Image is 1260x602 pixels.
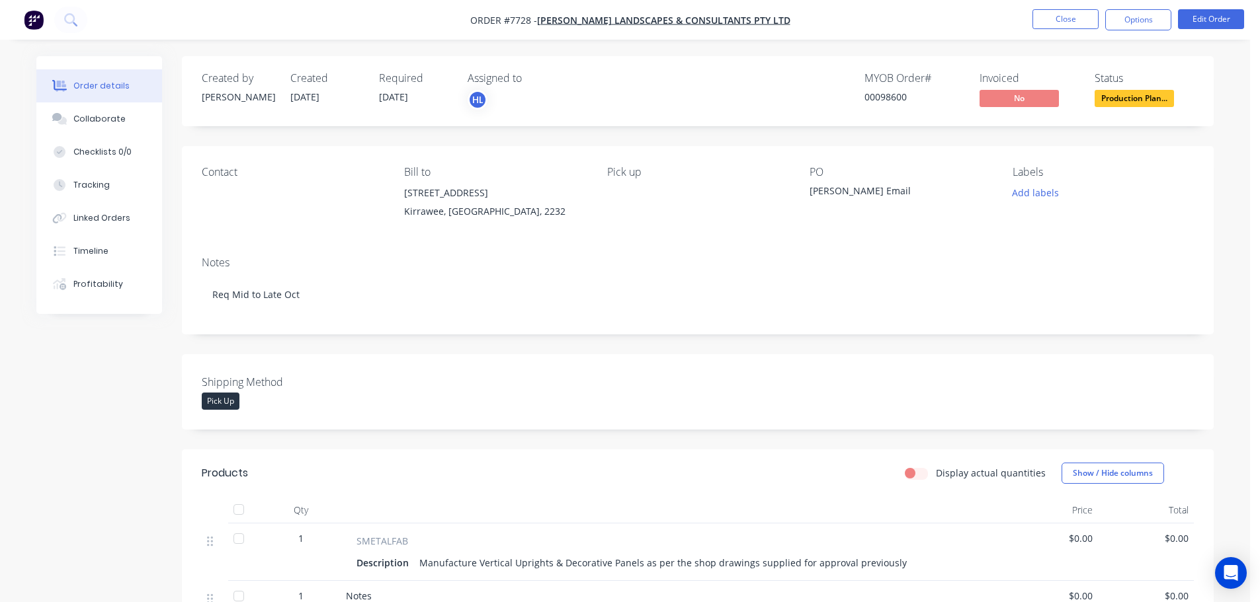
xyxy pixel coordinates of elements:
div: Labels [1013,166,1194,178]
span: Production Plan... [1095,90,1174,106]
div: Status [1095,72,1194,85]
label: Display actual quantities [936,466,1046,480]
div: Assigned to [468,72,600,85]
button: Tracking [36,169,162,202]
span: Notes [346,589,372,602]
button: Order details [36,69,162,102]
div: Open Intercom Messenger [1215,557,1247,589]
div: Profitability [73,278,123,290]
span: $0.00 [1103,531,1189,545]
span: SMETALFAB [357,534,408,548]
button: Profitability [36,268,162,301]
div: Manufacture Vertical Uprights & Decorative Panels as per the shop drawings supplied for approval ... [414,553,912,572]
label: Shipping Method [202,374,367,390]
span: No [980,90,1059,106]
div: Linked Orders [73,212,130,224]
img: Factory [24,10,44,30]
div: Products [202,465,248,481]
div: [STREET_ADDRESS] [404,184,585,202]
div: Contact [202,166,383,178]
div: PO [810,166,991,178]
button: Production Plan... [1095,90,1174,110]
span: [DATE] [379,91,408,103]
div: Tracking [73,179,110,191]
span: $0.00 [1007,531,1093,545]
div: Created [290,72,363,85]
button: Collaborate [36,102,162,135]
div: Pick Up [202,393,239,410]
span: [DATE] [290,91,319,103]
div: Required [379,72,452,85]
div: Pick up [607,166,788,178]
button: Options [1105,9,1171,30]
div: Collaborate [73,113,126,125]
div: Price [1002,497,1098,523]
div: [STREET_ADDRESS]Kirrawee, [GEOGRAPHIC_DATA], 2232 [404,184,585,226]
span: 1 [298,531,304,545]
div: Invoiced [980,72,1079,85]
button: Checklists 0/0 [36,135,162,169]
div: Qty [261,497,341,523]
a: [PERSON_NAME] Landscapes & Consultants Pty Ltd [537,14,790,26]
button: HL [468,90,487,110]
div: 00098600 [864,90,964,104]
div: Created by [202,72,274,85]
div: Timeline [73,245,108,257]
button: Timeline [36,235,162,268]
button: Add labels [1005,184,1066,202]
span: Order #7728 - [470,14,537,26]
button: Close [1032,9,1099,29]
div: Description [357,553,414,572]
button: Show / Hide columns [1062,463,1164,484]
div: Req Mid to Late Oct [202,274,1194,315]
button: Linked Orders [36,202,162,235]
div: Kirrawee, [GEOGRAPHIC_DATA], 2232 [404,202,585,221]
button: Edit Order [1178,9,1244,29]
div: Total [1098,497,1194,523]
div: [PERSON_NAME] Email [810,184,975,202]
div: Checklists 0/0 [73,146,132,158]
div: MYOB Order # [864,72,964,85]
div: Order details [73,80,130,92]
div: Bill to [404,166,585,178]
div: [PERSON_NAME] [202,90,274,104]
div: Notes [202,256,1194,269]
